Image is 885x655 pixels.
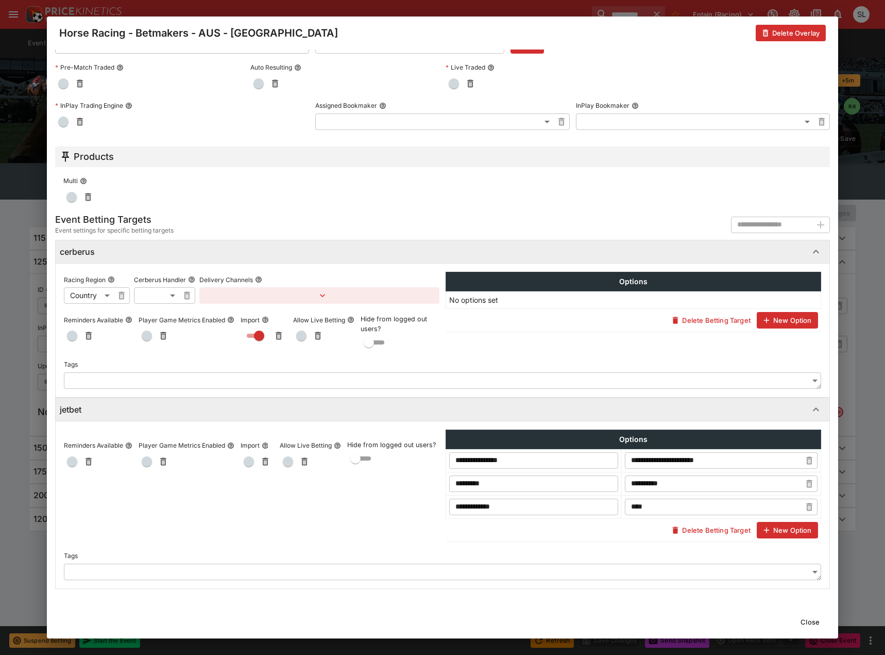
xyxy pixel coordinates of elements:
p: Tags [64,551,78,560]
button: InPlay Trading Engine [125,102,132,109]
p: Multi [63,176,78,185]
p: InPlay Bookmaker [576,101,629,110]
th: Options [446,272,821,291]
p: Pre-Match Traded [55,63,114,72]
p: Hide from logged out users? [347,440,439,450]
p: Allow Live Betting [280,441,332,450]
h6: cerberus [60,247,95,257]
button: Allow Live Betting [347,316,354,323]
p: Live Traded [446,63,485,72]
p: Assigned Bookmaker [315,101,377,110]
button: New Option [757,522,818,538]
button: Player Game Metrics Enabled [227,316,234,323]
th: Options [446,430,821,449]
p: Player Game Metrics Enabled [139,441,225,450]
button: Delivery Channels [255,276,262,283]
p: Hide from logged out users? [361,315,439,334]
h4: Horse Racing - Betmakers - AUS - [GEOGRAPHIC_DATA] [59,26,338,40]
p: Cerberus Handler [134,275,186,284]
button: Live Traded [487,64,495,71]
h5: Event Betting Targets [55,214,174,225]
p: Import [241,316,260,324]
p: Reminders Available [64,316,123,324]
button: Delete Betting Target [666,522,756,538]
p: Allow Live Betting [293,316,345,324]
button: Delete Betting Target [666,312,756,329]
h6: jetbet [60,404,81,415]
button: InPlay Bookmaker [632,102,639,109]
button: Racing Region [108,276,115,283]
button: Reminders Available [125,316,132,323]
h5: Products [74,151,114,162]
button: Reminders Available [125,442,132,449]
p: Auto Resulting [250,63,292,72]
button: Import [262,442,269,449]
p: Reminders Available [64,441,123,450]
button: Import [262,316,269,323]
button: Allow Live Betting [334,442,341,449]
button: Pre-Match Traded [116,64,124,71]
button: Player Game Metrics Enabled [227,442,234,449]
button: Auto Resulting [294,64,301,71]
td: No options set [446,291,821,309]
p: Player Game Metrics Enabled [139,316,225,324]
p: InPlay Trading Engine [55,101,123,110]
button: Cerberus Handler [188,276,195,283]
span: Event settings for specific betting targets [55,225,174,236]
div: Country [64,287,113,304]
button: Delete Overlay [756,25,826,41]
button: New Option [757,312,818,329]
p: Delivery Channels [199,275,253,284]
p: Import [241,441,260,450]
p: Racing Region [64,275,106,284]
p: Tags [64,360,78,369]
button: Multi [80,177,87,185]
button: Close [794,614,826,630]
button: Assigned Bookmaker [379,102,386,109]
